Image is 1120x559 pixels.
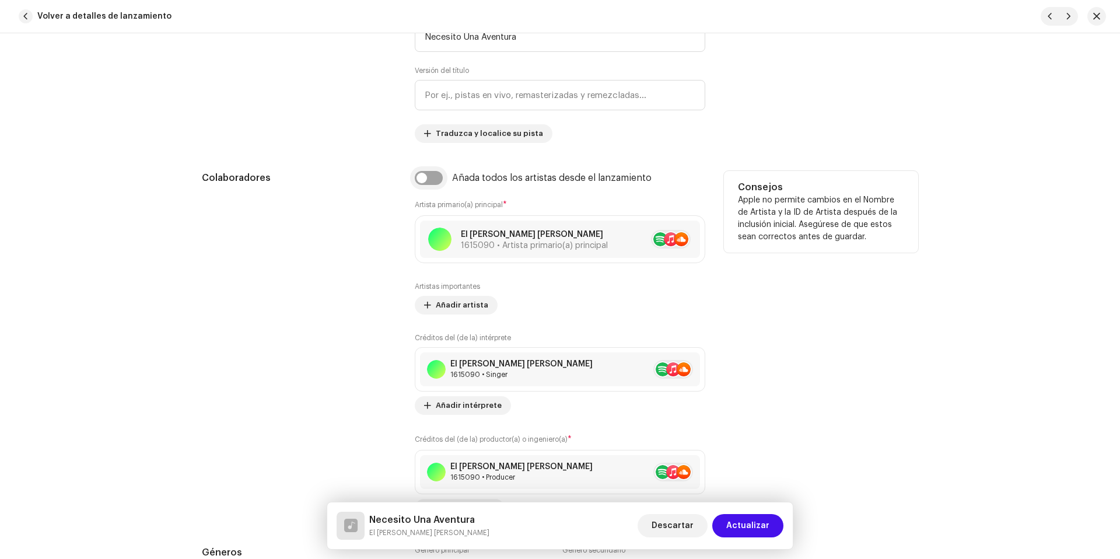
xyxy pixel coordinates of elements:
[461,229,608,241] p: El [PERSON_NAME] [PERSON_NAME]
[738,180,904,194] h5: Consejos
[712,514,783,537] button: Actualizar
[202,171,396,185] h5: Colaboradores
[638,514,708,537] button: Descartar
[415,282,480,291] label: Artistas importantes
[450,462,593,471] div: El [PERSON_NAME] [PERSON_NAME]
[726,514,769,537] span: Actualizar
[415,499,505,518] button: Añadir créditos
[450,473,593,482] div: Producer
[452,173,652,183] div: Añada todos los artistas desde el lanzamiento
[450,359,593,369] div: El [PERSON_NAME] [PERSON_NAME]
[415,296,498,315] button: Añadir artista
[415,124,552,143] button: Traduzca y localice su pista
[415,66,469,75] label: Versión del título
[652,514,694,537] span: Descartar
[461,242,608,250] span: 1615090 • Artista primario(a) principal
[415,396,511,415] button: Añadir intérprete
[436,122,543,145] span: Traduzca y localice su pista
[369,527,489,539] small: Necesito Una Aventura
[562,546,625,555] label: Género secundario
[415,80,705,110] input: Por ej., pistas en vivo, remasterizadas y remezcladas...
[415,201,503,208] small: Artista primario(a) principal
[415,333,511,343] label: Créditos del (de la) intérprete
[436,294,488,317] span: Añadir artista
[369,513,489,527] h5: Necesito Una Aventura
[738,194,904,243] p: Apple no permite cambios en el Nombre de Artista y la ID de Artista después de la inclusión inici...
[436,394,502,417] span: Añadir intérprete
[415,436,568,443] small: Créditos del (de la) productor(a) o ingeniero(a)
[415,22,705,52] input: Ingrese el nombre de la pista
[415,546,469,555] label: Género principal
[450,370,593,379] div: Singer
